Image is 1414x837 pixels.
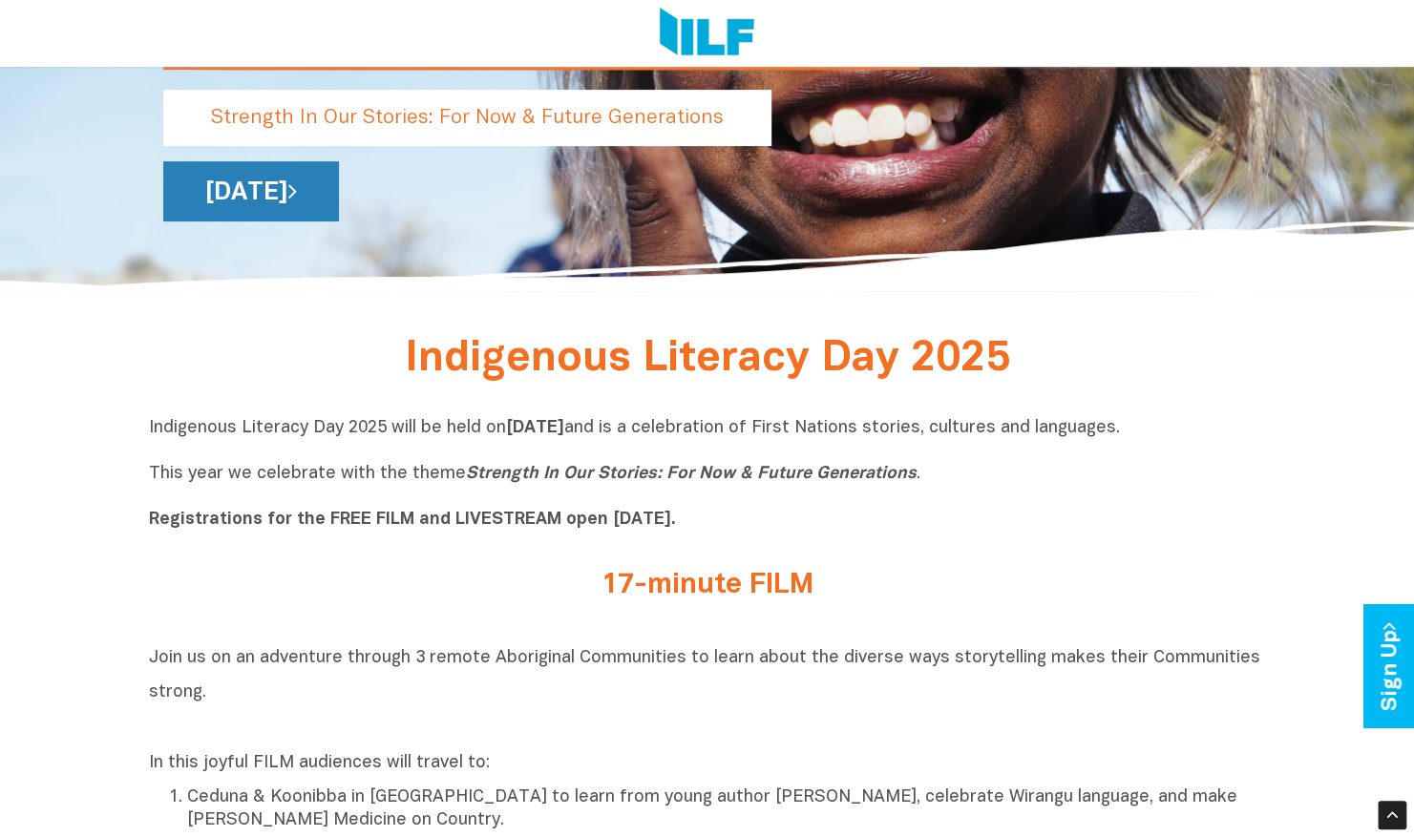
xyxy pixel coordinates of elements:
[149,417,1266,532] p: Indigenous Literacy Day 2025 will be held on and is a celebration of First Nations stories, cultu...
[163,161,339,221] a: [DATE]
[149,512,676,528] b: Registrations for the FREE FILM and LIVESTREAM open [DATE].
[660,8,754,59] img: Logo
[163,90,771,146] p: Strength In Our Stories: For Now & Future Generations
[149,650,1260,701] span: Join us on an adventure through 3 remote Aboriginal Communities to learn about the diverse ways s...
[506,420,564,436] b: [DATE]
[187,786,1266,832] p: Ceduna & Koonibba in [GEOGRAPHIC_DATA] to learn from young author [PERSON_NAME], celebrate Wirang...
[466,466,917,482] i: Strength In Our Stories: For Now & Future Generations
[1378,801,1406,829] div: Scroll Back to Top
[149,752,1266,775] p: In this joyful FILM audiences will travel to:
[405,340,1010,379] span: Indigenous Literacy Day 2025
[349,570,1066,601] h2: 17-minute FILM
